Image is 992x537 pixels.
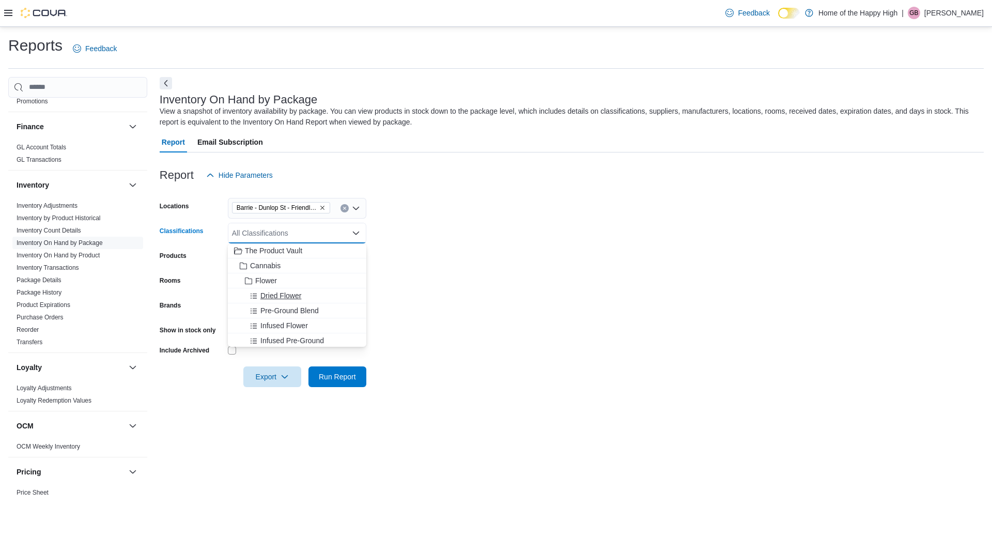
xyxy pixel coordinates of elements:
[243,366,301,387] button: Export
[17,326,39,333] a: Reorder
[17,339,42,346] a: Transfers
[232,202,330,213] span: Barrie - Dunlop St - Friendly Stranger
[8,200,147,352] div: Inventory
[160,277,181,285] label: Rooms
[228,288,366,303] button: Dried Flower
[17,301,70,309] a: Product Expirations
[340,204,349,212] button: Clear input
[245,246,302,256] span: The Product Vault
[17,156,61,163] a: GL Transactions
[818,7,897,19] p: Home of the Happy High
[8,440,147,457] div: OCM
[17,313,64,321] span: Purchase Orders
[8,141,147,170] div: Finance
[17,202,78,210] span: Inventory Adjustments
[228,273,366,288] button: Flower
[17,276,61,284] span: Package Details
[160,227,204,235] label: Classifications
[17,98,48,105] a: Promotions
[17,362,42,373] h3: Loyalty
[17,467,125,477] button: Pricing
[260,290,301,301] span: Dried Flower
[160,94,318,106] h3: Inventory On Hand by Package
[260,320,308,331] span: Infused Flower
[319,205,326,211] button: Remove Barrie - Dunlop St - Friendly Stranger from selection in this group
[17,396,91,405] span: Loyalty Redemption Values
[228,243,366,258] button: The Product Vault
[17,97,48,105] span: Promotions
[237,203,317,213] span: Barrie - Dunlop St - Friendly Stranger
[738,8,769,18] span: Feedback
[17,121,125,132] button: Finance
[17,226,81,235] span: Inventory Count Details
[127,179,139,191] button: Inventory
[17,397,91,404] a: Loyalty Redemption Values
[260,305,319,316] span: Pre-Ground Blend
[250,260,281,271] span: Cannabis
[17,421,125,431] button: OCM
[228,318,366,333] button: Infused Flower
[17,180,49,190] h3: Inventory
[160,169,194,181] h3: Report
[162,132,185,152] span: Report
[17,288,61,297] span: Package History
[17,121,44,132] h3: Finance
[17,239,103,247] a: Inventory On Hand by Package
[127,466,139,478] button: Pricing
[228,258,366,273] button: Cannabis
[160,301,181,310] label: Brands
[308,366,366,387] button: Run Report
[127,361,139,374] button: Loyalty
[17,214,101,222] a: Inventory by Product Historical
[352,204,360,212] button: Open list of options
[17,156,61,164] span: GL Transactions
[17,362,125,373] button: Loyalty
[160,77,172,89] button: Next
[17,385,72,392] a: Loyalty Adjustments
[8,486,147,503] div: Pricing
[21,8,67,18] img: Cova
[17,421,34,431] h3: OCM
[219,170,273,180] span: Hide Parameters
[160,106,979,128] div: View a snapshot of inventory availability by package. You can view products in stock down to the ...
[255,275,277,286] span: Flower
[160,202,189,210] label: Locations
[319,372,356,382] span: Run Report
[17,144,66,151] a: GL Account Totals
[17,143,66,151] span: GL Account Totals
[17,467,41,477] h3: Pricing
[228,303,366,318] button: Pre-Ground Blend
[908,7,920,19] div: Guya Bissember
[127,420,139,432] button: OCM
[8,382,147,411] div: Loyalty
[17,488,49,497] span: Price Sheet
[909,7,918,19] span: GB
[778,8,800,19] input: Dark Mode
[17,326,39,334] span: Reorder
[17,289,61,296] a: Package History
[17,384,72,392] span: Loyalty Adjustments
[160,346,209,355] label: Include Archived
[721,3,773,23] a: Feedback
[260,335,324,346] span: Infused Pre-Ground
[17,227,81,234] a: Inventory Count Details
[8,35,63,56] h1: Reports
[228,333,366,348] button: Infused Pre-Ground
[17,489,49,496] a: Price Sheet
[160,326,216,334] label: Show in stock only
[17,442,80,451] span: OCM Weekly Inventory
[17,202,78,209] a: Inventory Adjustments
[202,165,277,186] button: Hide Parameters
[17,443,80,450] a: OCM Weekly Inventory
[250,366,295,387] span: Export
[69,38,121,59] a: Feedback
[17,251,100,259] span: Inventory On Hand by Product
[17,252,100,259] a: Inventory On Hand by Product
[924,7,984,19] p: [PERSON_NAME]
[17,180,125,190] button: Inventory
[17,264,79,271] a: Inventory Transactions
